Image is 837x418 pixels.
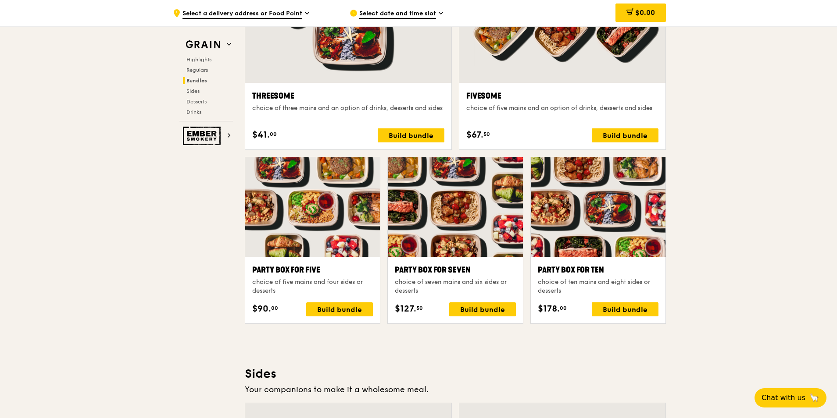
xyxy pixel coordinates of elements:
[252,128,270,142] span: $41.
[592,128,658,142] div: Build bundle
[183,37,223,53] img: Grain web logo
[183,127,223,145] img: Ember Smokery web logo
[762,393,805,403] span: Chat with us
[466,90,658,102] div: Fivesome
[252,302,271,315] span: $90.
[538,302,560,315] span: $178.
[466,104,658,113] div: choice of five mains and an option of drinks, desserts and sides
[395,264,515,276] div: Party Box for Seven
[416,305,423,312] span: 50
[252,104,444,113] div: choice of three mains and an option of drinks, desserts and sides
[186,99,207,105] span: Desserts
[395,302,416,315] span: $127.
[635,8,655,17] span: $0.00
[538,264,658,276] div: Party Box for Ten
[186,78,207,84] span: Bundles
[182,9,302,19] span: Select a delivery address or Food Point
[252,90,444,102] div: Threesome
[466,128,483,142] span: $67.
[560,305,567,312] span: 00
[271,305,278,312] span: 00
[186,67,208,73] span: Regulars
[186,109,201,115] span: Drinks
[809,393,819,403] span: 🦙
[755,388,826,407] button: Chat with us🦙
[483,131,490,138] span: 50
[252,264,373,276] div: Party Box for Five
[359,9,436,19] span: Select date and time slot
[252,278,373,295] div: choice of five mains and four sides or desserts
[186,57,211,63] span: Highlights
[245,366,666,382] h3: Sides
[245,383,666,396] div: Your companions to make it a wholesome meal.
[592,302,658,316] div: Build bundle
[395,278,515,295] div: choice of seven mains and six sides or desserts
[306,302,373,316] div: Build bundle
[449,302,516,316] div: Build bundle
[186,88,200,94] span: Sides
[378,128,444,142] div: Build bundle
[270,131,277,138] span: 00
[538,278,658,295] div: choice of ten mains and eight sides or desserts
